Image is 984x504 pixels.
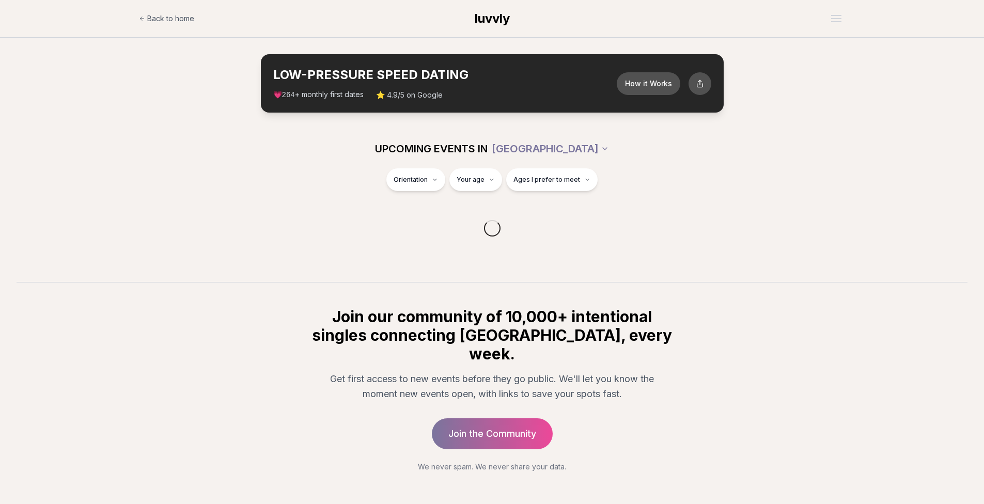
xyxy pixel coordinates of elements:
[827,11,846,26] button: Open menu
[513,176,580,184] span: Ages I prefer to meet
[394,176,428,184] span: Orientation
[282,91,295,99] span: 264
[147,13,194,24] span: Back to home
[376,90,443,100] span: ⭐ 4.9/5 on Google
[386,168,445,191] button: Orientation
[617,72,680,95] button: How it Works
[273,89,364,100] span: 💗 + monthly first dates
[273,67,617,83] h2: LOW-PRESSURE SPEED DATING
[139,8,194,29] a: Back to home
[506,168,598,191] button: Ages I prefer to meet
[449,168,502,191] button: Your age
[310,462,674,472] p: We never spam. We never share your data.
[319,371,666,402] p: Get first access to new events before they go public. We'll let you know the moment new events op...
[375,141,488,156] span: UPCOMING EVENTS IN
[432,418,553,449] a: Join the Community
[475,10,510,27] a: luvvly
[492,137,609,160] button: [GEOGRAPHIC_DATA]
[310,307,674,363] h2: Join our community of 10,000+ intentional singles connecting [GEOGRAPHIC_DATA], every week.
[475,11,510,26] span: luvvly
[457,176,485,184] span: Your age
